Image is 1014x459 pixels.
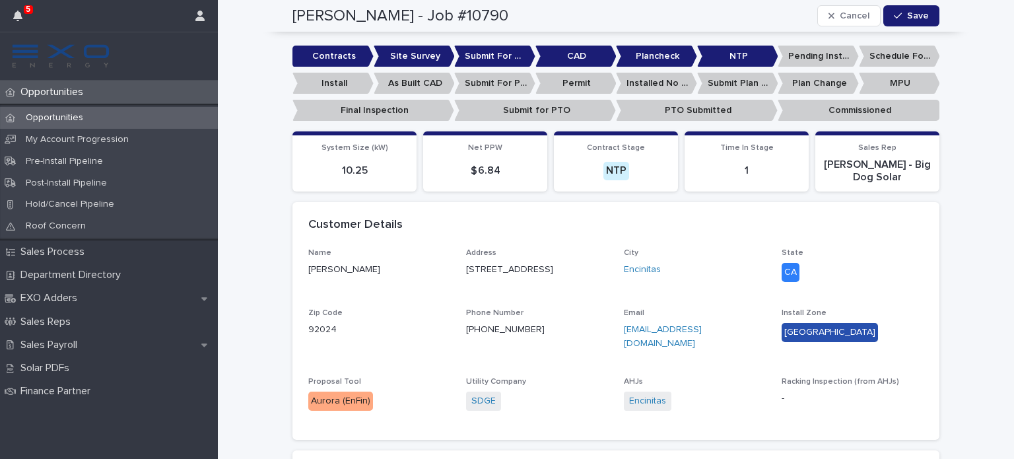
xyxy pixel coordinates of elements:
p: 92024 [308,323,450,337]
a: SDGE [471,394,496,408]
span: Cancel [840,11,869,20]
span: Net PPW [468,144,502,152]
p: - [782,392,924,406]
p: Final Inspection [292,100,454,122]
div: Aurora (EnFin) [308,392,373,411]
p: 5 [26,5,30,14]
p: Plancheck [616,46,697,67]
p: Plan Change [778,73,859,94]
p: Permit [535,73,617,94]
p: Solar PDFs [15,362,80,374]
span: Phone Number [466,309,524,317]
span: System Size (kW) [321,144,388,152]
p: Contracts [292,46,374,67]
p: Pending Install Task [778,46,859,67]
p: Post-Install Pipeline [15,178,118,189]
p: 1 [693,164,801,177]
p: Roof Concern [15,221,96,232]
button: Save [883,5,939,26]
p: Site Survey [374,46,455,67]
p: Pre-Install Pipeline [15,156,114,167]
a: [EMAIL_ADDRESS][DOMAIN_NAME] [624,325,702,348]
p: My Account Progression [15,134,139,145]
p: Installed No Permit [616,73,697,94]
span: Utility Company [466,378,526,386]
p: Finance Partner [15,385,101,398]
span: State [782,249,803,257]
p: Schedule For Install [859,46,940,67]
p: Department Directory [15,269,131,281]
p: Sales Process [15,246,95,258]
span: Install Zone [782,309,827,317]
p: [STREET_ADDRESS] [466,263,553,277]
div: NTP [603,162,629,180]
div: [GEOGRAPHIC_DATA] [782,323,878,342]
p: Install [292,73,374,94]
p: Commissioned [778,100,939,122]
span: Sales Rep [858,144,896,152]
span: Time In Stage [720,144,774,152]
p: Sales Payroll [15,339,88,351]
span: Contract Stage [587,144,645,152]
a: Encinitas [624,263,661,277]
p: Submit For Permit [454,73,535,94]
p: Sales Reps [15,316,81,328]
div: 5 [13,8,30,32]
p: $ 6.84 [431,164,539,177]
p: NTP [697,46,778,67]
p: CAD [535,46,617,67]
p: PTO Submitted [616,100,778,122]
div: CA [782,263,799,282]
p: Submit for PTO [454,100,616,122]
p: Hold/Cancel Pipeline [15,199,125,210]
a: Encinitas [629,394,666,408]
img: FKS5r6ZBThi8E5hshIGi [11,43,111,69]
span: Address [466,249,496,257]
p: [PERSON_NAME] [308,263,450,277]
p: 10.25 [300,164,409,177]
a: [PHONE_NUMBER] [466,325,545,334]
p: Opportunities [15,86,94,98]
p: EXO Adders [15,292,88,304]
p: Submit Plan Change [697,73,778,94]
span: Racking Inspection (from AHJs) [782,378,899,386]
button: Cancel [817,5,881,26]
p: Opportunities [15,112,94,124]
p: As Built CAD [374,73,455,94]
span: Proposal Tool [308,378,361,386]
p: [PERSON_NAME] - Big Dog Solar [823,159,931,184]
p: MPU [859,73,940,94]
span: City [624,249,638,257]
h2: [PERSON_NAME] - Job #10790 [292,7,508,26]
span: Zip Code [308,309,343,317]
h2: Customer Details [308,218,403,232]
span: Email [624,309,644,317]
span: Save [907,11,929,20]
span: Name [308,249,331,257]
p: Submit For CAD [454,46,535,67]
span: AHJs [624,378,643,386]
